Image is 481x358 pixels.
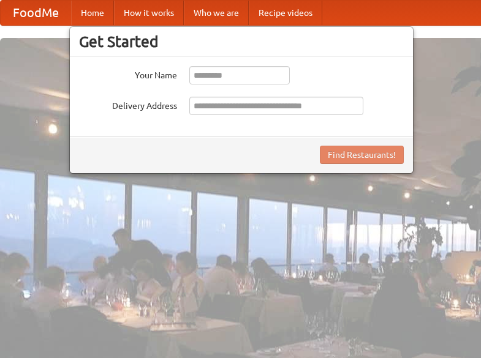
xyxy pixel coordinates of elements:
[114,1,184,25] a: How it works
[1,1,71,25] a: FoodMe
[71,1,114,25] a: Home
[79,97,177,112] label: Delivery Address
[184,1,249,25] a: Who we are
[79,32,404,51] h3: Get Started
[79,66,177,81] label: Your Name
[320,146,404,164] button: Find Restaurants!
[249,1,322,25] a: Recipe videos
